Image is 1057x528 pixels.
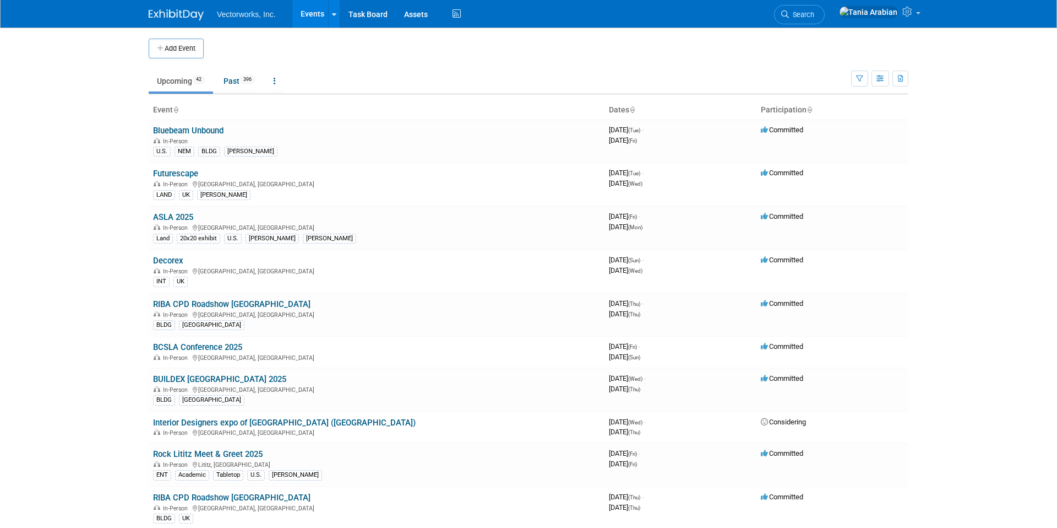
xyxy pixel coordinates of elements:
span: 396 [240,76,255,84]
span: - [642,126,644,134]
span: [DATE] [609,460,637,468]
span: [DATE] [609,503,640,511]
a: Search [774,5,825,24]
div: U.S. [247,470,265,480]
span: (Fri) [628,461,637,467]
span: Committed [761,449,803,457]
span: (Wed) [628,268,642,274]
a: ASLA 2025 [153,212,193,222]
span: Committed [761,256,803,264]
div: Academic [175,470,209,480]
span: [DATE] [609,212,640,220]
img: ExhibitDay [149,9,204,20]
span: Committed [761,493,803,501]
span: In-Person [163,505,191,512]
img: In-Person Event [154,429,160,435]
div: 20x20 exhibit [177,234,220,244]
span: (Fri) [628,214,637,220]
span: [DATE] [609,266,642,274]
a: Futurescape [153,169,198,179]
a: Upcoming42 [149,71,213,91]
div: [PERSON_NAME] [303,234,356,244]
span: Considering [761,418,806,426]
img: Tania Arabian [839,6,898,18]
div: [PERSON_NAME] [269,470,322,480]
div: INT [153,277,170,287]
div: BLDG [153,395,175,405]
span: 42 [193,76,205,84]
div: Land [153,234,173,244]
div: [PERSON_NAME] [246,234,299,244]
span: [DATE] [609,126,644,134]
span: (Fri) [628,138,637,144]
img: In-Person Event [154,181,160,186]
a: Rock Lititz Meet & Greet 2025 [153,449,263,459]
span: In-Person [163,268,191,275]
span: (Thu) [628,386,640,392]
div: [GEOGRAPHIC_DATA], [GEOGRAPHIC_DATA] [153,503,600,512]
span: In-Person [163,461,191,468]
div: ENT [153,470,171,480]
a: Past396 [215,71,263,91]
span: - [642,299,644,308]
span: Committed [761,126,803,134]
span: (Fri) [628,344,637,350]
span: [DATE] [609,179,642,187]
span: (Thu) [628,429,640,435]
a: BCSLA Conference 2025 [153,342,242,352]
a: Sort by Start Date [629,105,635,114]
span: In-Person [163,311,191,319]
th: Dates [604,101,756,120]
div: [PERSON_NAME] [197,190,250,200]
span: [DATE] [609,493,644,501]
img: In-Person Event [154,311,160,317]
img: In-Person Event [154,138,160,143]
div: BLDG [153,514,175,524]
img: In-Person Event [154,268,160,273]
span: [DATE] [609,449,640,457]
span: In-Person [163,224,191,231]
span: [DATE] [609,299,644,308]
span: (Wed) [628,376,642,382]
div: UK [179,190,193,200]
span: In-Person [163,138,191,145]
div: NEM [175,147,194,157]
span: - [639,342,640,351]
span: In-Person [163,386,191,394]
th: Event [149,101,604,120]
span: [DATE] [609,310,640,318]
span: [DATE] [609,256,644,264]
span: Committed [761,374,803,382]
span: [DATE] [609,428,640,436]
span: (Thu) [628,301,640,307]
span: (Sun) [628,257,640,263]
button: Add Event [149,39,204,58]
img: In-Person Event [154,224,160,230]
img: In-Person Event [154,354,160,360]
span: [DATE] [609,418,646,426]
span: (Wed) [628,181,642,187]
span: [DATE] [609,223,642,231]
span: In-Person [163,181,191,188]
div: [GEOGRAPHIC_DATA], [GEOGRAPHIC_DATA] [153,353,600,362]
div: [GEOGRAPHIC_DATA], [GEOGRAPHIC_DATA] [153,428,600,437]
th: Participation [756,101,908,120]
div: [GEOGRAPHIC_DATA], [GEOGRAPHIC_DATA] [153,179,600,188]
a: Sort by Event Name [173,105,178,114]
span: (Tue) [628,127,640,133]
div: [GEOGRAPHIC_DATA], [GEOGRAPHIC_DATA] [153,385,600,394]
span: In-Person [163,354,191,362]
div: BLDG [153,320,175,330]
span: [DATE] [609,342,640,351]
span: - [639,449,640,457]
img: In-Person Event [154,461,160,467]
span: - [639,212,640,220]
span: (Thu) [628,494,640,500]
span: (Wed) [628,419,642,425]
div: Tabletop [213,470,243,480]
span: [DATE] [609,374,646,382]
span: (Tue) [628,170,640,176]
span: (Thu) [628,311,640,317]
span: - [642,256,644,264]
img: In-Person Event [154,386,160,392]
